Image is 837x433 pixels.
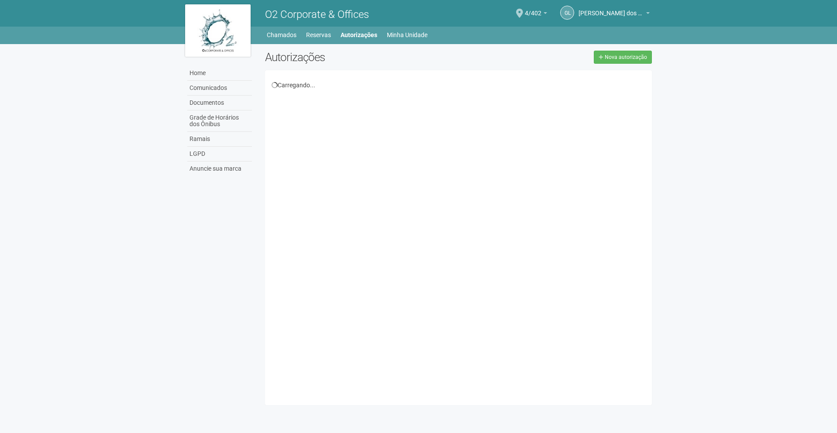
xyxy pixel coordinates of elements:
a: [PERSON_NAME] dos Reis [579,11,650,18]
a: Autorizações [341,29,377,41]
a: Chamados [267,29,296,41]
a: Home [187,66,252,81]
a: Minha Unidade [387,29,427,41]
span: Nova autorização [605,54,647,60]
a: Grade de Horários dos Ônibus [187,110,252,132]
a: Comunicados [187,81,252,96]
a: GL [560,6,574,20]
a: 4/402 [525,11,547,18]
div: Carregando... [272,81,646,89]
h2: Autorizações [265,51,452,64]
span: O2 Corporate & Offices [265,8,369,21]
span: 4/402 [525,1,541,17]
span: Gabriel Lemos Carreira dos Reis [579,1,644,17]
a: Ramais [187,132,252,147]
a: Documentos [187,96,252,110]
a: Anuncie sua marca [187,162,252,176]
a: LGPD [187,147,252,162]
a: Nova autorização [594,51,652,64]
img: logo.jpg [185,4,251,57]
a: Reservas [306,29,331,41]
